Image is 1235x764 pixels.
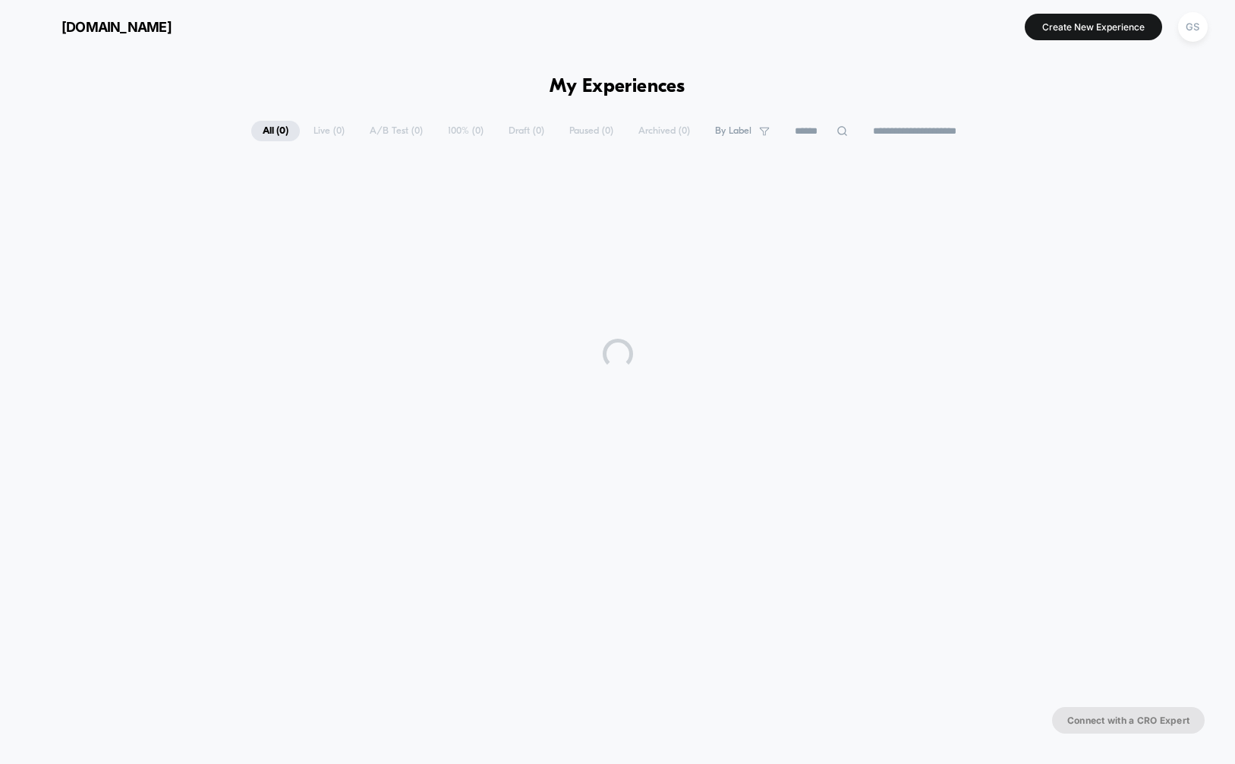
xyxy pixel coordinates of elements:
[1052,707,1205,734] button: Connect with a CRO Expert
[61,19,172,35] span: [DOMAIN_NAME]
[1178,12,1208,42] div: GS
[1025,14,1162,40] button: Create New Experience
[550,76,685,98] h1: My Experiences
[715,125,751,137] span: By Label
[1174,11,1212,43] button: GS
[23,14,176,39] button: [DOMAIN_NAME]
[251,121,300,141] span: All ( 0 )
